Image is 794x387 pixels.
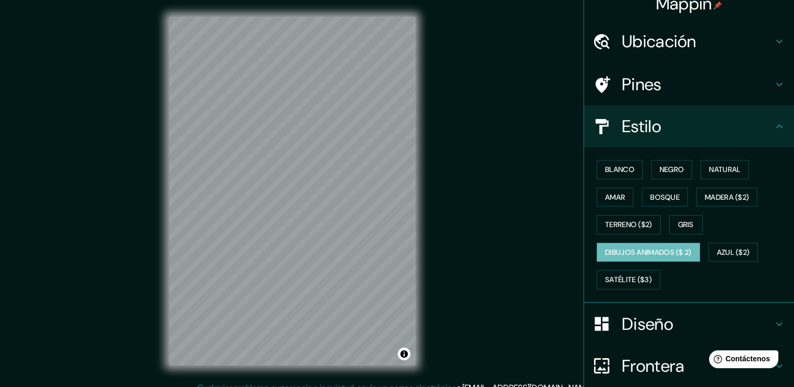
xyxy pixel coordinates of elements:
font: Negro [660,163,684,176]
font: Azul ($2) [717,246,750,259]
div: Diseño [584,303,794,345]
font: Madera ($2) [705,191,749,204]
font: Terreno ($2) [605,218,652,231]
button: Dibujos animados ($ 2) [597,243,700,262]
button: Alternar atribución [398,348,410,360]
font: Blanco [605,163,634,176]
button: Blanco [597,160,643,179]
button: Bosque [642,188,688,207]
button: Gris [669,215,703,234]
button: Terreno ($2) [597,215,661,234]
button: Negro [651,160,693,179]
div: Frontera [584,345,794,387]
button: Madera ($2) [696,188,757,207]
div: Pines [584,63,794,105]
font: Amar [605,191,625,204]
button: Natural [701,160,749,179]
h4: Frontera [622,356,773,377]
div: Ubicación [584,20,794,62]
font: Satélite ($3) [605,273,652,286]
h4: Pines [622,74,773,95]
font: Natural [709,163,740,176]
button: Satélite ($3) [597,270,660,289]
h4: Estilo [622,116,773,137]
img: pin-icon.png [714,1,722,9]
font: Gris [678,218,694,231]
button: Amar [597,188,633,207]
font: Bosque [650,191,680,204]
h4: Diseño [622,314,773,335]
h4: Ubicación [622,31,773,52]
button: Azul ($2) [708,243,758,262]
iframe: Help widget launcher [701,346,782,375]
div: Estilo [584,105,794,147]
font: Dibujos animados ($ 2) [605,246,692,259]
canvas: Mapa [169,17,416,365]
